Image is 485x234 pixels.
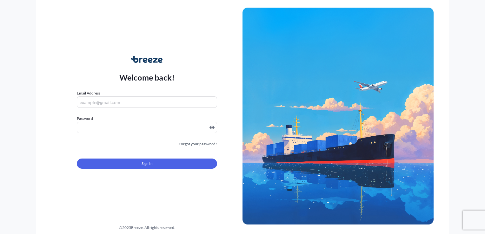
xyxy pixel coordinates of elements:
span: Sign In [142,160,153,167]
input: example@gmail.com [77,96,217,108]
img: Ship illustration [242,8,434,224]
label: Email Address [77,90,100,96]
p: Welcome back! [119,72,175,82]
button: Show password [209,125,215,130]
label: Password [77,115,217,122]
div: © 2025 Breeze. All rights reserved. [51,224,242,231]
a: Forgot your password? [179,141,217,147]
button: Sign In [77,159,217,169]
